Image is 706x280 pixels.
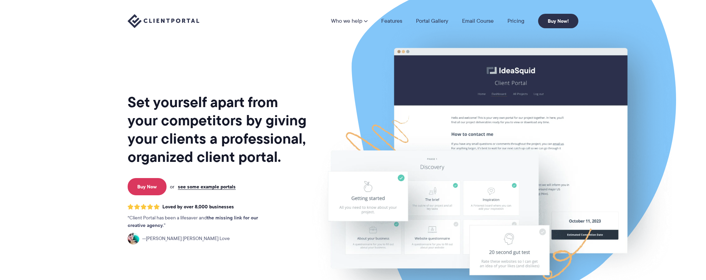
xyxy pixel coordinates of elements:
[170,184,174,190] span: or
[462,18,494,24] a: Email Course
[178,184,236,190] a: see some example portals
[538,14,578,28] a: Buy Now!
[507,18,524,24] a: Pricing
[416,18,448,24] a: Portal Gallery
[128,93,308,166] h1: Set yourself apart from your competitors by giving your clients a professional, organized client ...
[331,18,367,24] a: Who we help
[128,214,258,229] strong: the missing link for our creative agency
[381,18,402,24] a: Features
[162,204,234,210] span: Loved by over 8,000 businesses
[128,214,272,229] p: Client Portal has been a lifesaver and .
[128,178,167,195] a: Buy Now
[142,235,230,242] span: [PERSON_NAME] [PERSON_NAME] Love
